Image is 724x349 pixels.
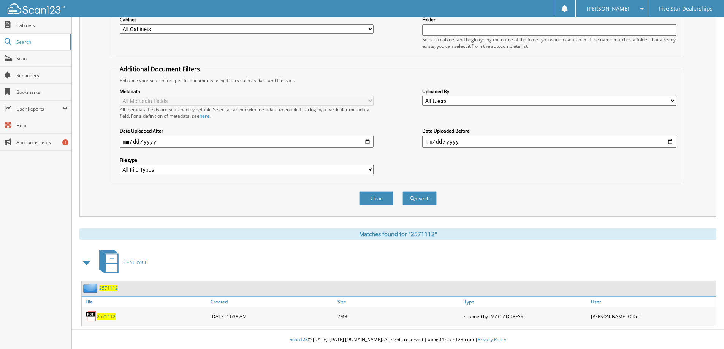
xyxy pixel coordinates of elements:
legend: Additional Document Filters [116,65,204,73]
a: Privacy Policy [478,336,506,343]
button: Search [402,191,437,205]
input: start [120,136,374,148]
label: Date Uploaded After [120,128,374,134]
div: Select a cabinet and begin typing the name of the folder you want to search in. If the name match... [422,36,676,49]
span: Cabinets [16,22,68,28]
span: [PERSON_NAME] [587,6,629,11]
img: PDF.png [86,311,97,322]
div: Enhance your search for specific documents using filters such as date and file type. [116,77,680,84]
div: 2MB [336,309,463,324]
span: User Reports [16,106,62,112]
a: Type [462,297,589,307]
span: Help [16,122,68,129]
span: Announcements [16,139,68,145]
div: © [DATE]-[DATE] [DOMAIN_NAME]. All rights reserved | appg04-scan123-com | [72,330,724,349]
label: File type [120,157,374,163]
span: Bookmarks [16,89,68,95]
div: 1 [62,139,68,145]
a: Size [336,297,463,307]
a: 2571112 [99,285,118,291]
input: end [422,136,676,148]
a: User [589,297,716,307]
button: Clear [359,191,393,205]
img: folder2.png [83,283,99,293]
span: Search [16,39,67,45]
label: Folder [422,16,676,23]
div: [PERSON_NAME] O'Dell [589,309,716,324]
label: Uploaded By [422,88,676,95]
a: C - SERVICE [95,247,147,277]
span: Scan [16,55,68,62]
a: Created [209,297,336,307]
span: Five Star Dealerships [659,6,713,11]
div: scanned by [MAC_ADDRESS] [462,309,589,324]
a: here [200,113,209,119]
div: All metadata fields are searched by default. Select a cabinet with metadata to enable filtering b... [120,106,374,119]
span: Scan123 [290,336,308,343]
span: Reminders [16,72,68,79]
iframe: Chat Widget [686,313,724,349]
span: C - SERVICE [123,259,147,265]
label: Cabinet [120,16,374,23]
label: Date Uploaded Before [422,128,676,134]
a: 2571112 [97,313,116,320]
div: Matches found for "2571112" [79,228,716,240]
a: File [82,297,209,307]
label: Metadata [120,88,374,95]
img: scan123-logo-white.svg [8,3,65,14]
div: [DATE] 11:38 AM [209,309,336,324]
